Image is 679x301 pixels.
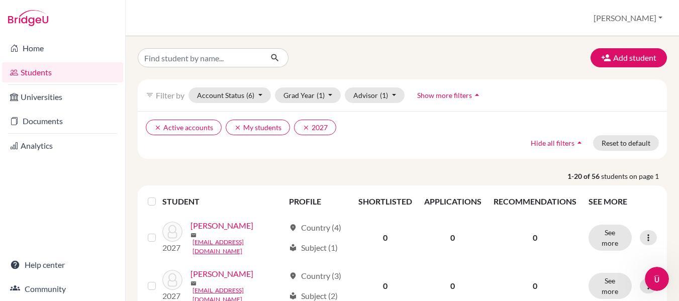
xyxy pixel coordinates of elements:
th: STUDENT [162,189,283,214]
th: RECOMMENDATIONS [488,189,583,214]
button: See more [589,225,632,251]
th: SEE MORE [583,189,663,214]
td: 0 [418,214,488,262]
p: 2027 [162,242,182,254]
span: (6) [246,91,254,99]
i: filter_list [146,91,154,99]
span: local_library [289,292,297,300]
input: Find student by name... [138,48,262,67]
th: SHORTLISTED [352,189,418,214]
a: [PERSON_NAME] [190,268,253,280]
img: Bridge-U [8,10,48,26]
button: clearActive accounts [146,120,222,135]
td: 0 [352,214,418,262]
a: Analytics [2,136,123,156]
th: PROFILE [283,189,352,214]
p: 0 [494,280,576,292]
span: (1) [317,91,325,99]
a: Home [2,38,123,58]
button: clearMy students [226,120,290,135]
th: APPLICATIONS [418,189,488,214]
a: [EMAIL_ADDRESS][DOMAIN_NAME] [192,238,284,256]
a: Students [2,62,123,82]
i: arrow_drop_up [574,138,585,148]
a: Help center [2,255,123,275]
span: Show more filters [417,91,472,99]
button: Advisor(1) [345,87,405,103]
img: Arnoni, Érico [162,270,182,290]
span: local_library [289,244,297,252]
i: arrow_drop_up [472,90,482,100]
button: clear2027 [294,120,336,135]
span: location_on [289,272,297,280]
p: 0 [494,232,576,244]
iframe: Intercom live chat [645,267,669,291]
button: Show more filtersarrow_drop_up [409,87,491,103]
i: clear [234,124,241,131]
span: Filter by [156,90,184,100]
button: [PERSON_NAME] [589,9,667,28]
a: Documents [2,111,123,131]
a: Universities [2,87,123,107]
div: Country (3) [289,270,341,282]
img: Aref, Ahmad [162,222,182,242]
strong: 1-20 of 56 [567,171,601,181]
button: Grad Year(1) [275,87,341,103]
div: Subject (1) [289,242,338,254]
span: Hide all filters [531,139,574,147]
div: Country (4) [289,222,341,234]
span: mail [190,232,197,238]
button: Add student [591,48,667,67]
span: mail [190,280,197,286]
button: Reset to default [593,135,659,151]
span: location_on [289,224,297,232]
button: Account Status(6) [188,87,271,103]
a: [PERSON_NAME] [190,220,253,232]
i: clear [154,124,161,131]
span: students on page 1 [601,171,667,181]
i: clear [303,124,310,131]
a: Community [2,279,123,299]
button: Hide all filtersarrow_drop_up [522,135,593,151]
span: (1) [380,91,388,99]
